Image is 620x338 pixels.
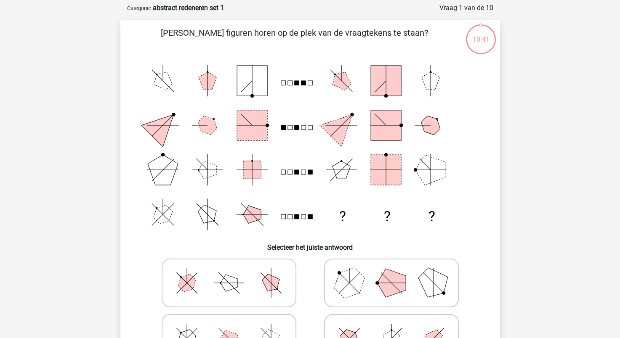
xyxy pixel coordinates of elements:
[383,208,390,224] text: ?
[127,5,151,11] small: Categorie:
[339,208,346,224] text: ?
[134,237,487,251] h6: Selecteer het juiste antwoord
[465,24,497,45] div: 10:41
[153,4,224,12] strong: abstract redeneren set 1
[439,3,493,13] div: Vraag 1 van de 10
[428,208,435,224] text: ?
[134,26,455,52] p: [PERSON_NAME] figuren horen op de plek van de vraagtekens te staan?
